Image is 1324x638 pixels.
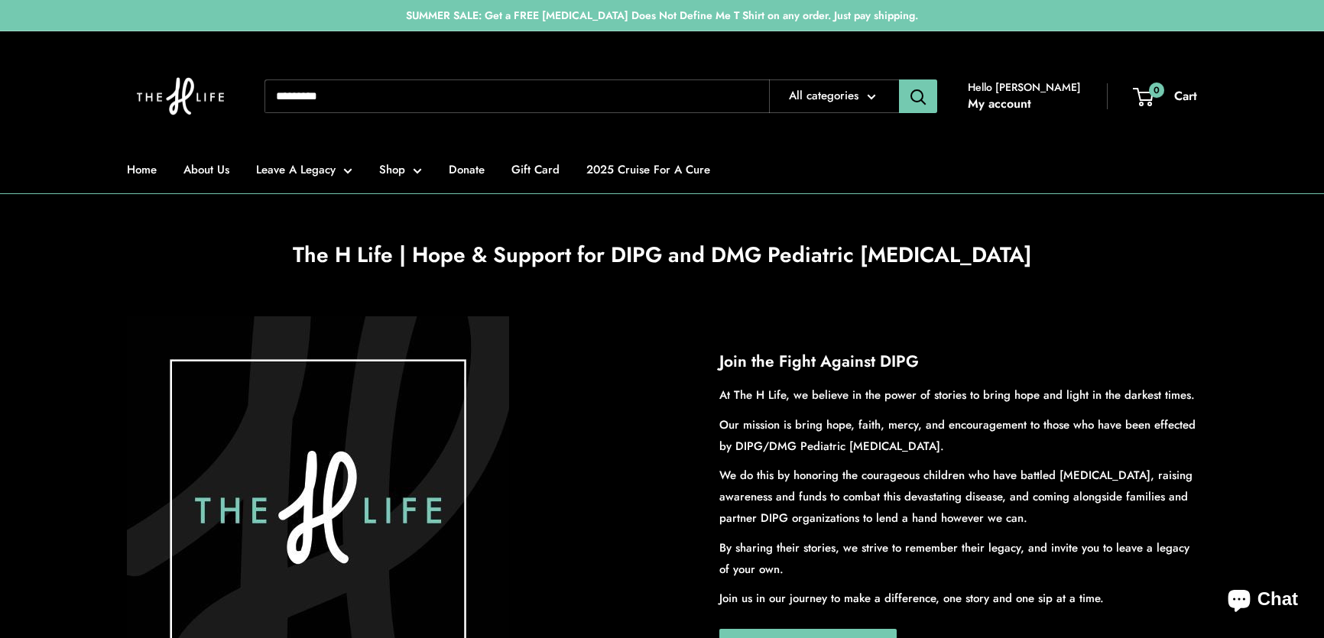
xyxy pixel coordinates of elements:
[719,384,1197,406] p: At The H Life, we believe in the power of stories to bring hope and light in the darkest times.
[1149,82,1164,97] span: 0
[1214,576,1312,626] inbox-online-store-chat: Shopify online store chat
[719,537,1197,580] p: By sharing their stories, we strive to remember their legacy, and invite you to leave a legacy of...
[719,414,1197,457] p: Our mission is bring hope, faith, mercy, and encouragement to those who have been effected by DIP...
[968,77,1081,97] span: Hello [PERSON_NAME]
[719,465,1197,529] p: We do this by honoring the courageous children who have battled [MEDICAL_DATA], raising awareness...
[256,159,352,180] a: Leave A Legacy
[264,79,769,113] input: Search...
[449,159,485,180] a: Donate
[1174,87,1197,105] span: Cart
[719,350,1197,374] h2: Join the Fight Against DIPG
[183,159,229,180] a: About Us
[968,92,1031,115] a: My account
[127,47,234,146] img: The H Life
[511,159,560,180] a: Gift Card
[899,79,937,113] button: Search
[1134,85,1197,108] a: 0 Cart
[127,159,157,180] a: Home
[379,159,422,180] a: Shop
[719,588,1197,609] p: Join us in our journey to make a difference, one story and one sip at a time.
[586,159,710,180] a: 2025 Cruise For A Cure
[127,240,1197,270] h1: The H Life | Hope & Support for DIPG and DMG Pediatric [MEDICAL_DATA]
